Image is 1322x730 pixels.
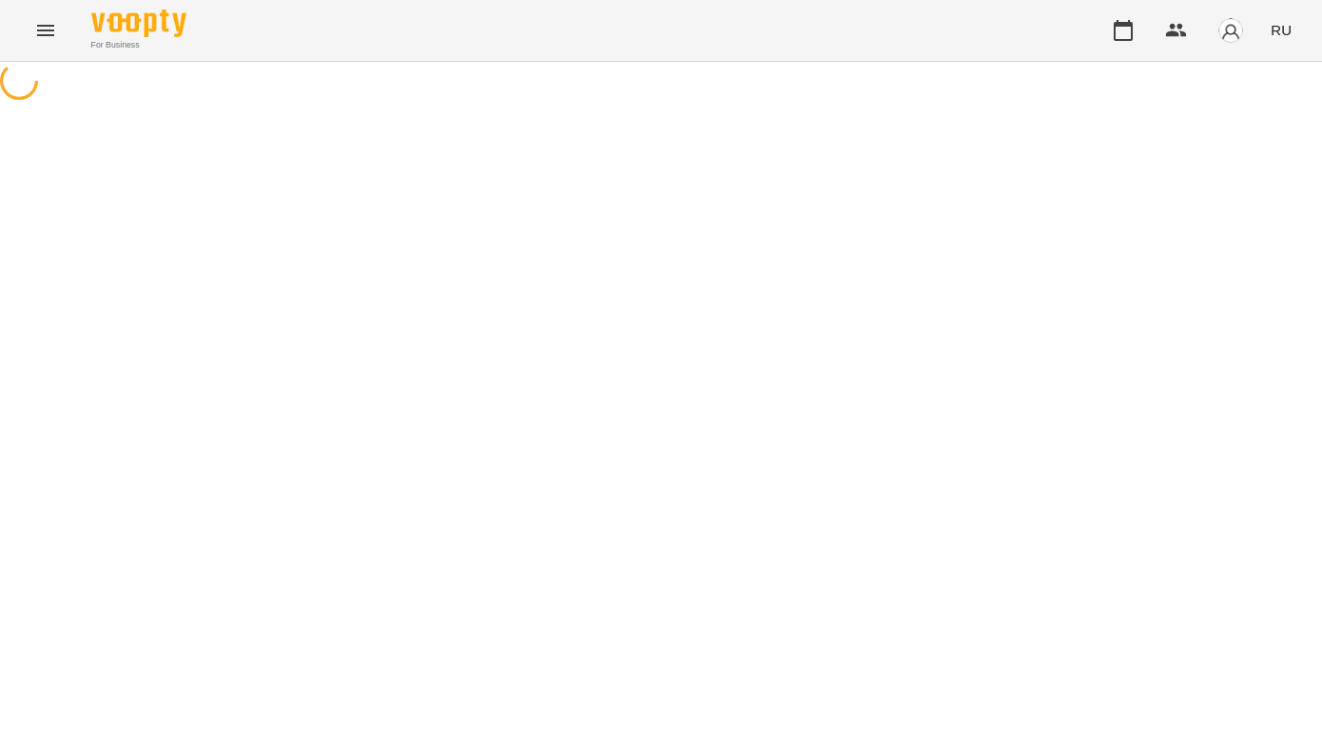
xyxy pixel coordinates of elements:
[91,39,186,51] span: For Business
[1271,20,1292,40] span: RU
[91,10,186,37] img: Voopty Logo
[1263,12,1299,48] button: RU
[23,8,68,53] button: Menu
[1217,17,1244,44] img: avatar_s.png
